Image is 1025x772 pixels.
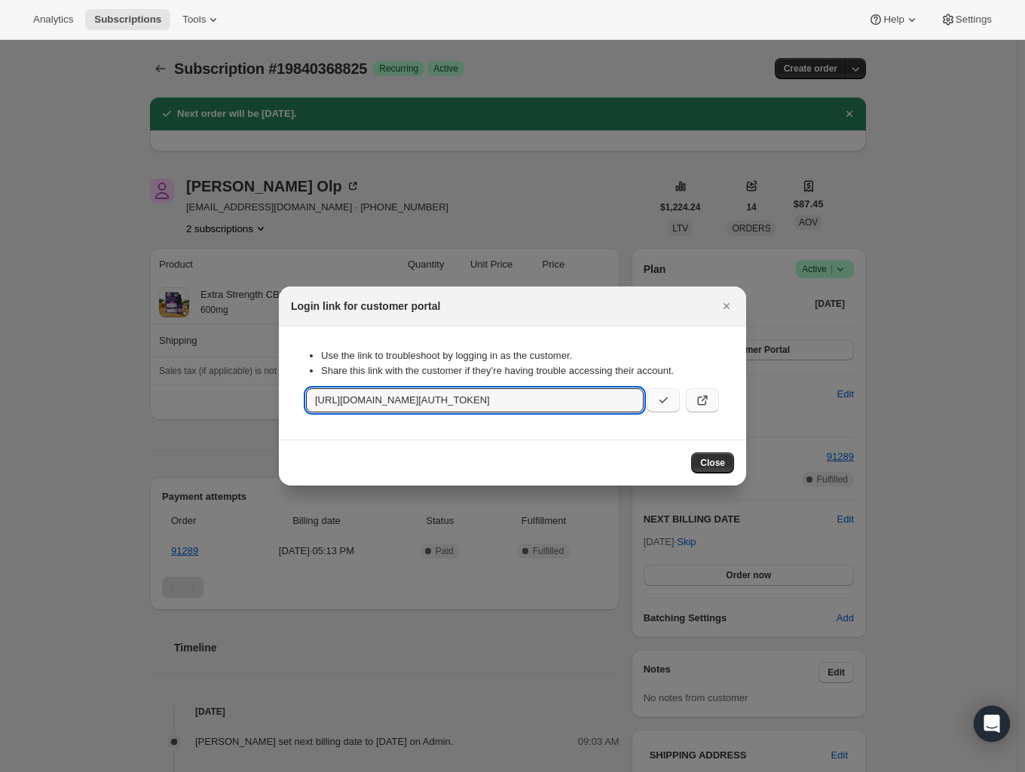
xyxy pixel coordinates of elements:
[85,9,170,30] button: Subscriptions
[321,348,719,363] li: Use the link to troubleshoot by logging in as the customer.
[883,14,904,26] span: Help
[182,14,206,26] span: Tools
[691,452,734,473] button: Close
[173,9,230,30] button: Tools
[24,9,82,30] button: Analytics
[700,457,725,469] span: Close
[321,363,719,378] li: Share this link with the customer if they’re having trouble accessing their account.
[33,14,73,26] span: Analytics
[94,14,161,26] span: Subscriptions
[956,14,992,26] span: Settings
[932,9,1001,30] button: Settings
[291,299,440,314] h2: Login link for customer portal
[974,706,1010,742] div: Open Intercom Messenger
[859,9,928,30] button: Help
[716,296,737,317] button: Close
